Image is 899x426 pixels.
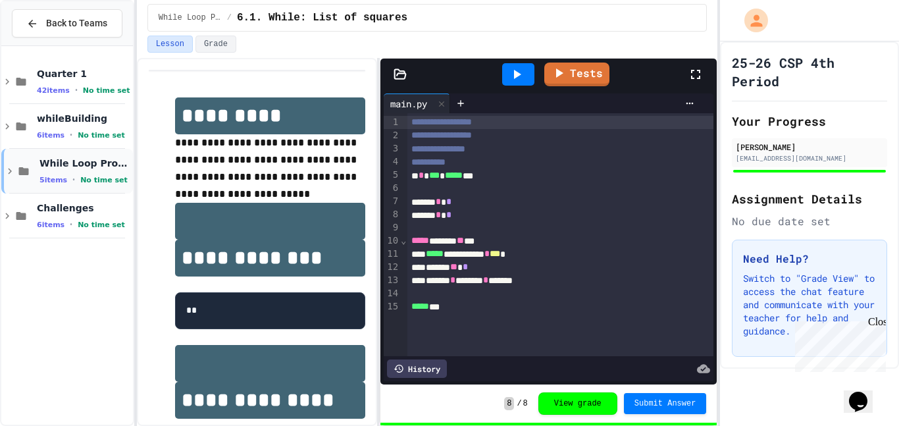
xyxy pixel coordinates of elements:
[384,287,400,300] div: 14
[732,213,887,229] div: No due date set
[384,300,400,313] div: 15
[517,398,521,409] span: /
[504,397,514,410] span: 8
[844,373,886,413] iframe: chat widget
[384,155,400,169] div: 4
[384,129,400,142] div: 2
[624,393,707,414] button: Submit Answer
[70,219,72,230] span: •
[384,182,400,195] div: 6
[544,63,609,86] a: Tests
[37,86,70,95] span: 42 items
[384,195,400,208] div: 7
[790,316,886,372] iframe: chat widget
[743,251,876,267] h3: Need Help?
[37,68,130,80] span: Quarter 1
[237,10,407,26] span: 6.1. While: List of squares
[78,131,125,140] span: No time set
[384,221,400,234] div: 9
[37,113,130,124] span: whileBuilding
[384,261,400,274] div: 12
[5,5,91,84] div: Chat with us now!Close
[37,221,64,229] span: 6 items
[227,13,232,23] span: /
[384,116,400,129] div: 1
[37,202,130,214] span: Challenges
[384,208,400,221] div: 8
[159,13,222,23] span: While Loop Projects
[384,142,400,155] div: 3
[75,85,78,95] span: •
[736,141,883,153] div: [PERSON_NAME]
[634,398,696,409] span: Submit Answer
[732,190,887,208] h2: Assignment Details
[195,36,236,53] button: Grade
[83,86,130,95] span: No time set
[384,234,400,248] div: 10
[12,9,122,38] button: Back to Teams
[384,248,400,261] div: 11
[80,176,128,184] span: No time set
[732,112,887,130] h2: Your Progress
[384,274,400,287] div: 13
[400,235,407,246] span: Fold line
[743,272,876,338] p: Switch to "Grade View" to access the chat feature and communicate with your teacher for help and ...
[736,153,883,163] div: [EMAIL_ADDRESS][DOMAIN_NAME]
[387,359,447,378] div: History
[523,398,528,409] span: 8
[46,16,107,30] span: Back to Teams
[384,97,434,111] div: main.py
[538,392,617,415] button: View grade
[147,36,193,53] button: Lesson
[384,169,400,182] div: 5
[39,157,130,169] span: While Loop Projects
[39,176,67,184] span: 5 items
[70,130,72,140] span: •
[731,5,771,36] div: My Account
[78,221,125,229] span: No time set
[72,174,75,185] span: •
[37,131,64,140] span: 6 items
[384,93,450,113] div: main.py
[732,53,887,90] h1: 25-26 CSP 4th Period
